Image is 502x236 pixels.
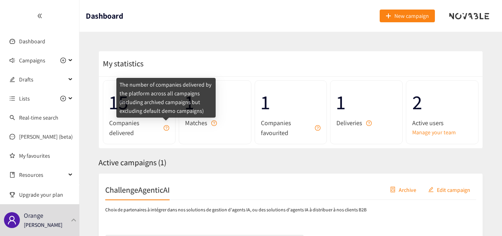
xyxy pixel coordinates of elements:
a: Real-time search [19,114,58,121]
span: My statistics [99,58,143,69]
span: book [10,172,15,178]
span: 1 [261,87,321,118]
span: plus [386,13,391,19]
span: question-circle [164,125,169,131]
div: The number of companies delivered by the platform across all campaigns (including archived campai... [116,78,216,118]
span: 15 [109,87,169,118]
span: Deliveries [336,118,362,128]
h2: ChallengeAgenticAI [105,184,170,195]
span: Companies delivered [109,118,160,138]
span: plus-circle [60,58,66,63]
a: [PERSON_NAME] (beta) [19,133,73,140]
span: Lists [19,91,30,106]
span: New campaign [394,12,429,20]
a: Manage your team [412,128,472,137]
p: Choix de partenaires à intégrer dans nos solutions de gestion d'agents IA, ou des solutions d'age... [105,206,367,214]
a: My favourites [19,148,73,164]
span: unordered-list [10,96,15,101]
span: Campaigns [19,52,45,68]
iframe: Chat Widget [373,150,502,236]
span: double-left [37,13,42,19]
span: sound [10,58,15,63]
a: Dashboard [19,38,45,45]
span: edit [10,77,15,82]
span: trophy [10,192,15,197]
span: Active campaigns ( 1 ) [98,157,166,168]
span: user [7,215,17,225]
span: Companies favourited [261,118,311,138]
span: Active users [412,118,444,128]
span: Resources [19,167,66,183]
button: plusNew campaign [380,10,435,22]
p: Orange [24,211,43,221]
div: Widget de chat [373,150,502,236]
span: Upgrade your plan [19,187,73,203]
span: plus-circle [60,96,66,101]
span: 1 [336,87,396,118]
span: question-circle [366,120,372,126]
span: question-circle [315,125,321,131]
span: 2 [412,87,472,118]
span: Drafts [19,72,66,87]
p: [PERSON_NAME] [24,221,62,229]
